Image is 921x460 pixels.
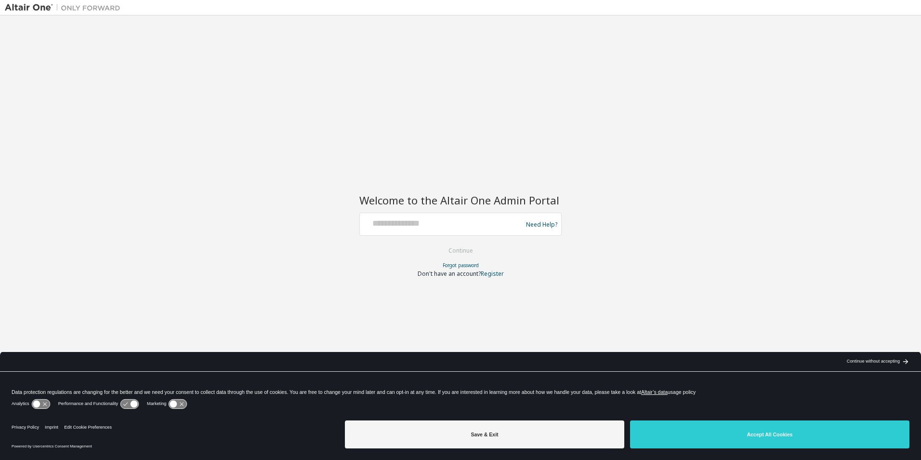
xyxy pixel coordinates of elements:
a: Forgot password [443,262,479,269]
a: Need Help? [526,224,557,225]
a: Register [481,270,504,278]
span: Don't have an account? [418,270,481,278]
h2: Welcome to the Altair One Admin Portal [359,193,562,207]
img: Altair One [5,3,125,13]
